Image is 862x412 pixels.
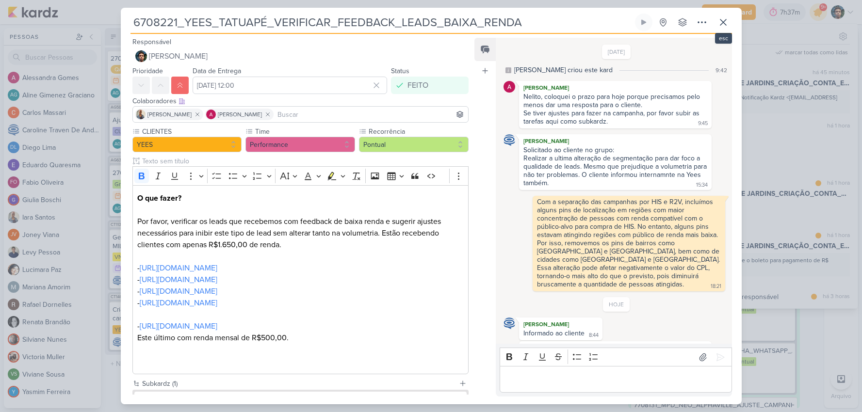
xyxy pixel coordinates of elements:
[589,332,599,339] div: 8:44
[500,366,732,393] div: Editor editing area: main
[368,127,469,137] label: Recorrência
[504,134,515,146] img: Caroline Traven De Andrade
[149,50,208,62] span: [PERSON_NAME]
[142,379,455,389] div: Subkardz (1)
[140,156,469,166] input: Texto sem título
[135,50,147,62] img: Nelito Junior
[140,321,217,331] a: [URL][DOMAIN_NAME]
[132,38,171,46] label: Responsável
[523,146,707,154] div: Solicitado ao cliente no grupo:
[716,66,727,75] div: 9:42
[132,166,469,185] div: Editor toolbar
[137,192,463,367] p: Por favor, verificar os leads que recebemos com feedback de baixa renda e sugerir ajustes necessá...
[514,65,613,75] div: [PERSON_NAME] criou este kard
[193,77,388,94] input: Select a date
[206,110,216,119] img: Alessandra Gomes
[500,348,732,366] div: Editor toolbar
[359,137,469,152] button: Pontual
[391,77,469,94] button: FEITO
[132,67,163,75] label: Prioridade
[218,110,262,119] span: [PERSON_NAME]
[140,298,217,308] a: [URL][DOMAIN_NAME]
[407,79,428,91] div: FEITO
[140,263,217,273] a: [URL][DOMAIN_NAME]
[140,286,217,296] a: [URL][DOMAIN_NAME]
[696,181,708,189] div: 15:34
[521,83,709,93] div: [PERSON_NAME]
[136,110,146,119] img: Iara Santos
[521,136,709,146] div: [PERSON_NAME]
[504,81,515,93] img: Alessandra Gomes
[698,120,708,127] div: 9:45
[141,127,242,137] label: CLIENTES
[537,198,720,264] div: Com a separação das campanhas por HIS e R2V, incluímos alguns pins de localização em regiões com ...
[523,343,707,351] div: Nelito, bom dia! tudo bem?
[521,319,601,329] div: [PERSON_NAME]
[523,154,709,187] div: Realizar a ultima alteração de segmentação para dar foco a qualidade de leads. Mesmo que prejudiq...
[193,67,241,75] label: Data de Entrega
[245,137,355,152] button: Performance
[504,317,515,329] img: Caroline Traven De Andrade
[254,127,355,137] label: Time
[137,193,181,203] strong: O que fazer?
[132,48,469,65] button: [PERSON_NAME]
[140,275,217,285] a: [URL][DOMAIN_NAME]
[132,137,242,152] button: YEES
[147,110,192,119] span: [PERSON_NAME]
[640,18,648,26] div: Ligar relógio
[523,93,707,109] div: Nelito, coloquei o prazo para hoje porque precisamos pelo menos dar uma resposta para o cliente.
[523,109,701,126] div: Se tiver ajustes para fazer na campanha, por favor subir as tarefas aqui como subkardz.
[523,329,585,337] div: Informado ao cliente
[711,283,721,290] div: 18:21
[276,109,467,120] input: Buscar
[132,185,469,375] div: Editor editing area: main
[537,264,712,288] div: Essa alteração pode afetar negativamente o valor do CPL, tornando-o mais alto do que o previsto, ...
[132,96,469,106] div: Colaboradores
[130,14,633,31] input: Kard Sem Título
[391,67,409,75] label: Status
[715,33,732,44] div: esc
